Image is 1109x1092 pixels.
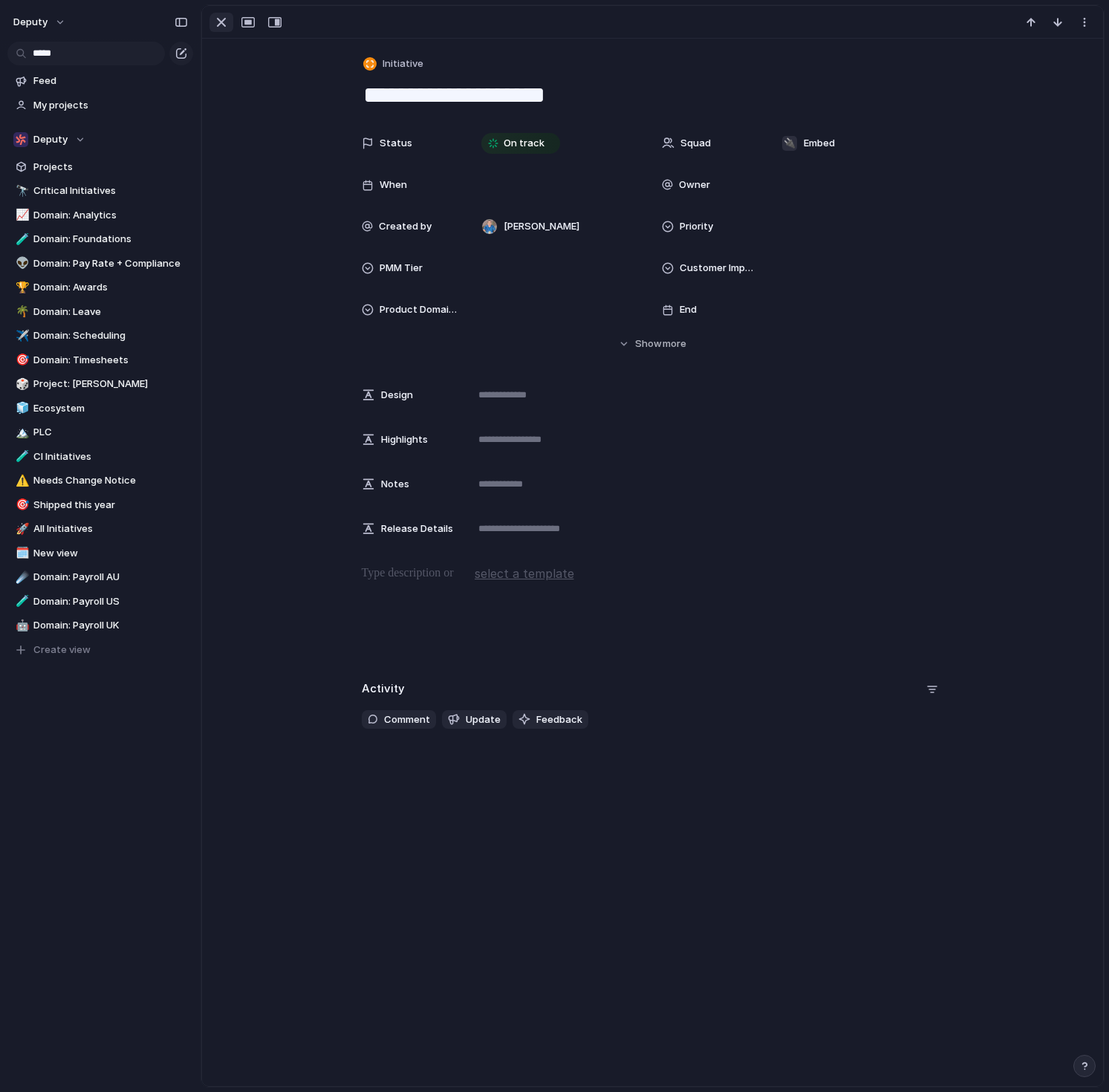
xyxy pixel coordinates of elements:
[16,351,26,368] div: 🎯
[7,518,193,540] a: 🚀All Initiatives
[13,449,28,464] button: 🧪
[7,253,193,275] div: 👽Domain: Pay Rate + Compliance
[16,569,26,586] div: ☄️
[381,521,453,536] span: Release Details
[381,432,428,447] span: Highlights
[33,98,188,113] span: My projects
[7,204,193,227] a: 📈Domain: Analytics
[380,178,407,192] span: When
[33,473,188,488] span: Needs Change Notice
[13,183,28,198] button: 🔭
[7,614,193,637] a: 🤖Domain: Payroll UK
[16,303,26,320] div: 🌴
[7,156,193,178] a: Projects
[504,219,579,234] span: [PERSON_NAME]
[16,328,26,345] div: ✈️
[7,446,193,468] a: 🧪CI Initiatives
[381,388,413,403] span: Design
[7,349,193,371] a: 🎯Domain: Timesheets
[33,570,188,585] span: Domain: Payroll AU
[442,710,507,729] button: Update
[7,325,193,347] a: ✈️Domain: Scheduling
[13,305,28,319] button: 🌴
[13,546,28,561] button: 🗓️
[782,136,797,151] div: 🔌
[16,376,26,393] div: 🎲
[380,136,412,151] span: Status
[7,180,193,202] a: 🔭Critical Initiatives
[33,353,188,368] span: Domain: Timesheets
[13,377,28,391] button: 🎲
[7,566,193,588] a: ☄️Domain: Payroll AU
[362,331,944,357] button: Showmore
[7,228,193,250] a: 🧪Domain: Foundations
[513,710,588,729] button: Feedback
[536,712,582,727] span: Feedback
[466,712,501,727] span: Update
[16,207,26,224] div: 📈
[384,712,430,727] span: Comment
[472,562,576,585] button: select a template
[7,397,193,420] div: 🧊Ecosystem
[33,425,188,440] span: PLC
[13,208,28,223] button: 📈
[16,448,26,465] div: 🧪
[7,591,193,613] div: 🧪Domain: Payroll US
[16,521,26,538] div: 🚀
[7,421,193,443] a: 🏔️PLC
[680,302,697,317] span: End
[13,15,48,30] span: deputy
[13,521,28,536] button: 🚀
[7,10,74,34] button: deputy
[33,183,188,198] span: Critical Initiatives
[680,261,757,276] span: Customer Impact
[379,219,432,234] span: Created by
[33,232,188,247] span: Domain: Foundations
[13,256,28,271] button: 👽
[7,639,193,661] button: Create view
[33,132,68,147] span: Deputy
[13,280,28,295] button: 🏆
[33,377,188,391] span: Project: [PERSON_NAME]
[33,256,188,271] span: Domain: Pay Rate + Compliance
[13,570,28,585] button: ☄️
[33,594,188,609] span: Domain: Payroll US
[33,160,188,175] span: Projects
[16,231,26,248] div: 🧪
[7,373,193,395] a: 🎲Project: [PERSON_NAME]
[635,337,662,351] span: Show
[7,542,193,565] a: 🗓️New view
[33,280,188,295] span: Domain: Awards
[360,53,428,75] button: Initiative
[13,498,28,513] button: 🎯
[33,521,188,536] span: All Initiatives
[7,276,193,299] div: 🏆Domain: Awards
[33,305,188,319] span: Domain: Leave
[381,477,409,492] span: Notes
[16,424,26,441] div: 🏔️
[33,618,188,633] span: Domain: Payroll UK
[7,301,193,323] div: 🌴Domain: Leave
[16,617,26,634] div: 🤖
[362,680,405,698] h2: Activity
[7,494,193,516] a: 🎯Shipped this year
[13,425,28,440] button: 🏔️
[7,469,193,492] a: ⚠️Needs Change Notice
[16,472,26,490] div: ⚠️
[380,261,423,276] span: PMM Tier
[13,232,28,247] button: 🧪
[16,545,26,562] div: 🗓️
[13,328,28,343] button: ✈️
[16,255,26,272] div: 👽
[16,593,26,610] div: 🧪
[680,136,711,151] span: Squad
[16,400,26,417] div: 🧊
